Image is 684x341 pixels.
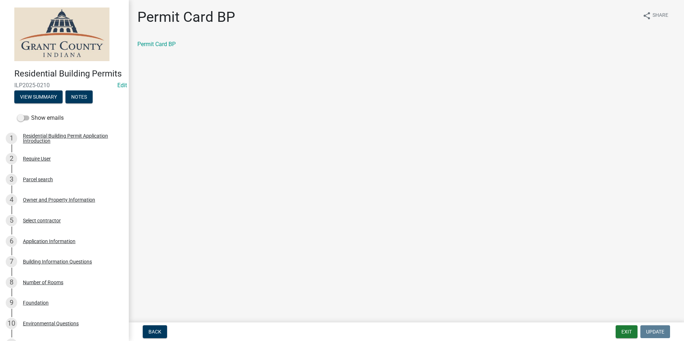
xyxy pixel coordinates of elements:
button: Update [640,325,670,338]
div: Owner and Property Information [23,197,95,202]
wm-modal-confirm: Notes [65,94,93,100]
span: Update [646,329,664,335]
span: ILP2025-0210 [14,82,114,89]
div: 6 [6,236,17,247]
div: Environmental Questions [23,321,79,326]
div: Building Information Questions [23,259,92,264]
div: Number of Rooms [23,280,63,285]
wm-modal-confirm: Summary [14,94,63,100]
span: Back [148,329,161,335]
label: Show emails [17,114,64,122]
div: 8 [6,277,17,288]
i: share [643,11,651,20]
a: Edit [117,82,127,89]
img: Grant County, Indiana [14,8,109,61]
div: Application Information [23,239,75,244]
wm-modal-confirm: Edit Application Number [117,82,127,89]
button: Notes [65,90,93,103]
button: Back [143,325,167,338]
div: 1 [6,133,17,144]
div: 7 [6,256,17,267]
span: Share [653,11,668,20]
h1: Permit Card BP [137,9,235,26]
button: shareShare [637,9,674,23]
div: Parcel search [23,177,53,182]
div: Foundation [23,300,49,305]
div: Require User [23,156,51,161]
div: 4 [6,194,17,206]
a: Permit Card BP [137,41,176,48]
div: 2 [6,153,17,164]
h4: Residential Building Permits [14,69,123,79]
button: View Summary [14,90,63,103]
div: 10 [6,318,17,329]
div: Select contractor [23,218,61,223]
div: Residential Building Permit Application Introduction [23,133,117,143]
div: 3 [6,174,17,185]
div: 9 [6,297,17,308]
div: 5 [6,215,17,226]
button: Exit [616,325,637,338]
